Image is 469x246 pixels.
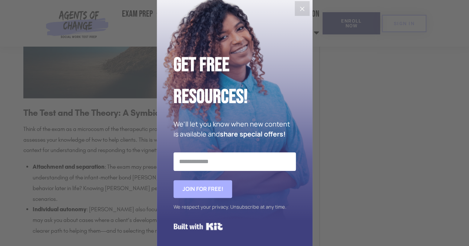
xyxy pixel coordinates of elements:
div: We respect your privacy. Unsubscribe at any time. [174,202,296,212]
p: We'll let you know when new content is available and [174,119,296,139]
button: Join for FREE! [174,180,232,198]
strong: share special offers! [220,129,285,138]
input: Email Address [174,152,296,171]
h2: Get Free Resources! [174,49,296,113]
a: Built with Kit [174,220,223,233]
button: Close [295,1,310,16]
